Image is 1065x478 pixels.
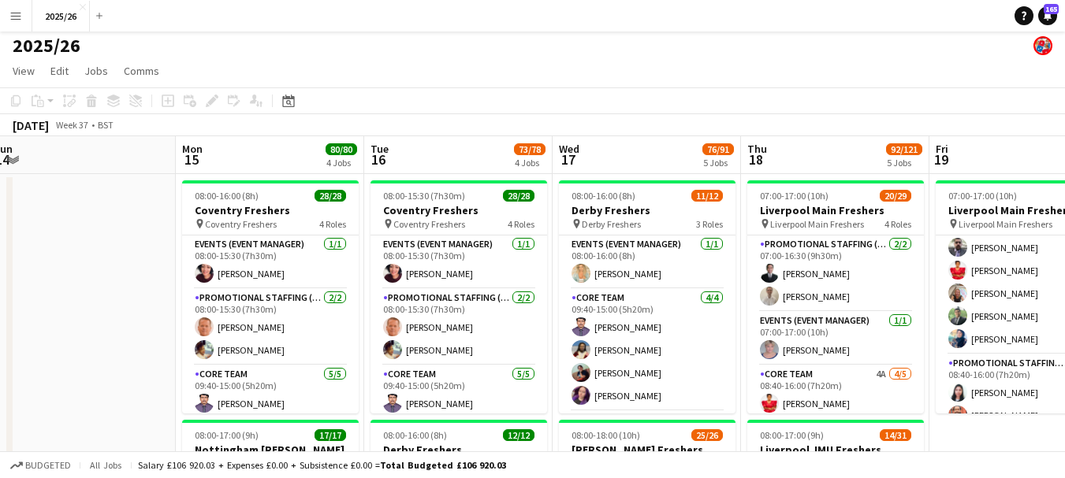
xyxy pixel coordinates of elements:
[87,459,125,471] span: All jobs
[124,64,159,78] span: Comms
[1038,6,1057,25] a: 165
[1033,36,1052,55] app-user-avatar: Event Managers
[138,459,506,471] div: Salary £106 920.03 + Expenses £0.00 + Subsistence £0.00 =
[32,1,90,31] button: 2025/26
[1044,4,1059,14] span: 165
[8,457,73,474] button: Budgeted
[84,64,108,78] span: Jobs
[98,119,114,131] div: BST
[13,64,35,78] span: View
[50,64,69,78] span: Edit
[13,117,49,133] div: [DATE]
[78,61,114,81] a: Jobs
[13,34,80,57] h1: 2025/26
[25,460,71,471] span: Budgeted
[117,61,166,81] a: Comms
[380,459,506,471] span: Total Budgeted £106 920.03
[6,61,41,81] a: View
[44,61,75,81] a: Edit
